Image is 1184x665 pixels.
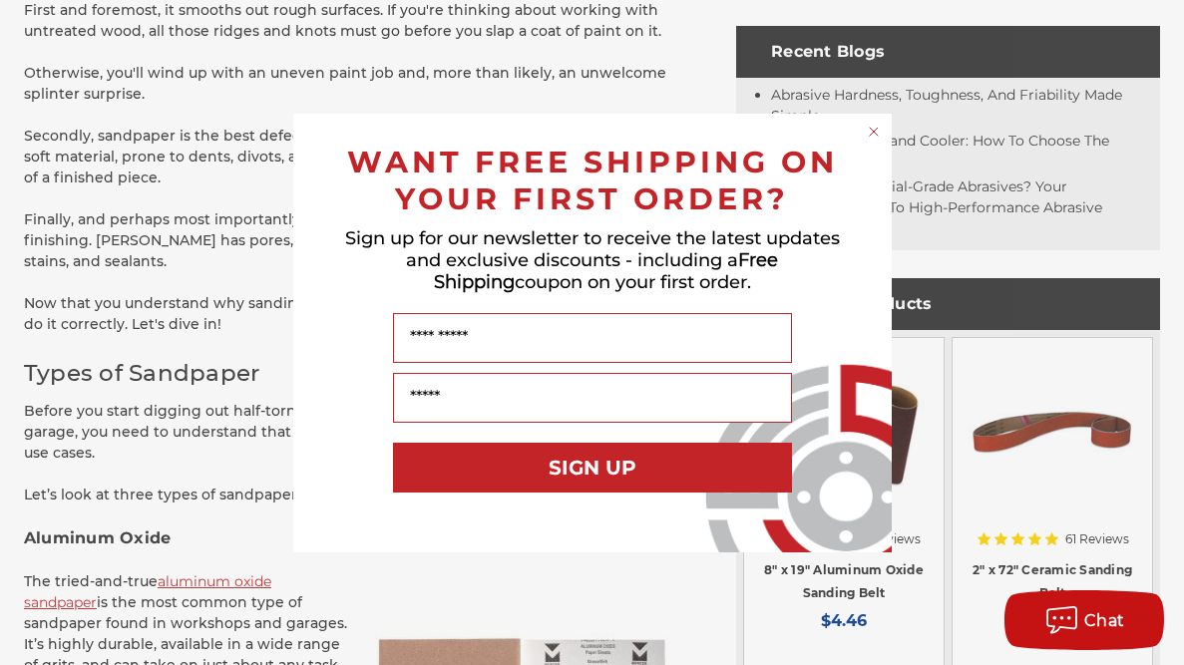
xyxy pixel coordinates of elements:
[347,144,838,217] span: WANT FREE SHIPPING ON YOUR FIRST ORDER?
[393,443,792,493] button: SIGN UP
[1004,590,1164,650] button: Chat
[434,249,779,293] span: Free Shipping
[345,227,840,293] span: Sign up for our newsletter to receive the latest updates and exclusive discounts - including a co...
[1084,611,1125,630] span: Chat
[864,122,884,142] button: Close dialog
